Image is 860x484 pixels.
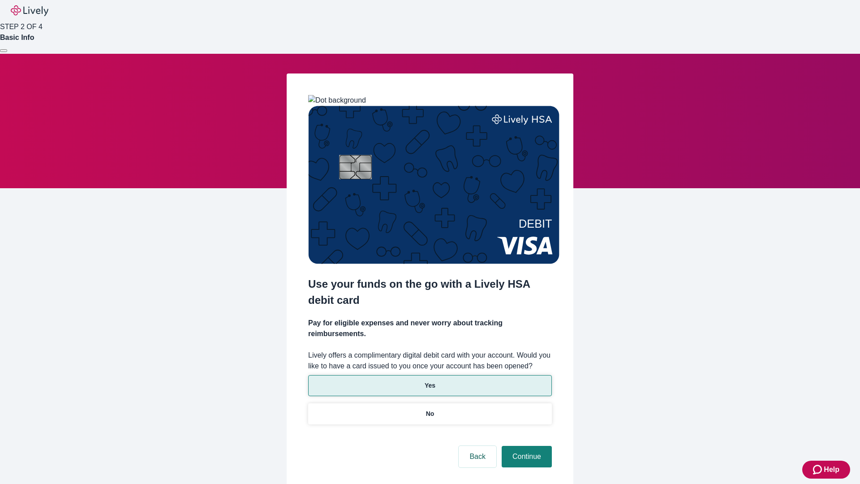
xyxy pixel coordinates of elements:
[459,446,496,467] button: Back
[502,446,552,467] button: Continue
[308,318,552,339] h4: Pay for eligible expenses and never worry about tracking reimbursements.
[11,5,48,16] img: Lively
[308,403,552,424] button: No
[824,464,839,475] span: Help
[802,461,850,479] button: Zendesk support iconHelp
[308,95,366,106] img: Dot background
[813,464,824,475] svg: Zendesk support icon
[308,276,552,308] h2: Use your funds on the go with a Lively HSA debit card
[308,375,552,396] button: Yes
[426,409,434,419] p: No
[308,106,559,264] img: Debit card
[425,381,435,390] p: Yes
[308,350,552,372] label: Lively offers a complimentary digital debit card with your account. Would you like to have a card...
